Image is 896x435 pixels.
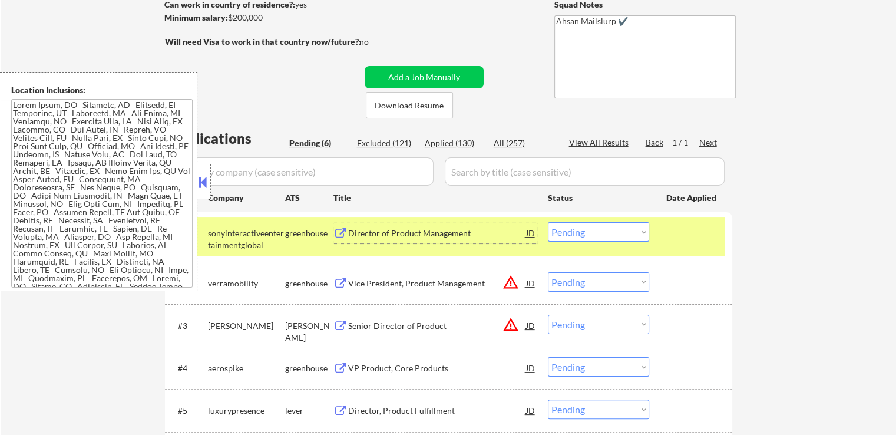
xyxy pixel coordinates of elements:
div: View All Results [569,137,632,149]
div: $200,000 [164,12,361,24]
div: Excluded (121) [357,137,416,149]
div: JD [525,357,537,378]
div: Location Inclusions: [11,84,193,96]
div: Vice President, Product Management [348,278,526,289]
button: warning_amber [502,317,519,333]
div: [PERSON_NAME] [208,320,285,332]
div: JD [525,222,537,243]
div: Date Applied [666,192,718,204]
div: ATS [285,192,333,204]
div: lever [285,405,333,417]
div: Next [699,137,718,149]
div: luxurypresence [208,405,285,417]
div: #5 [178,405,199,417]
button: Add a Job Manually [365,66,484,88]
div: aerospike [208,362,285,374]
div: greenhouse [285,278,333,289]
div: Senior Director of Product [348,320,526,332]
strong: Will need Visa to work in that country now/future?: [165,37,361,47]
div: Applied (130) [425,137,484,149]
div: JD [525,272,537,294]
div: #4 [178,362,199,374]
div: 1 / 1 [672,137,699,149]
div: #3 [178,320,199,332]
div: JD [525,315,537,336]
strong: Minimum salary: [164,12,228,22]
div: Applications [168,131,285,146]
div: [PERSON_NAME] [285,320,333,343]
div: Director of Product Management [348,228,526,239]
div: Director, Product Fulfillment [348,405,526,417]
div: verramobility [208,278,285,289]
button: warning_amber [502,274,519,291]
div: greenhouse [285,362,333,374]
div: Status [548,187,649,208]
button: Download Resume [366,92,453,118]
input: Search by company (case sensitive) [168,157,434,186]
div: JD [525,400,537,421]
div: Title [333,192,537,204]
div: Company [208,192,285,204]
div: Pending (6) [289,137,348,149]
div: All (257) [494,137,553,149]
div: VP Product, Core Products [348,362,526,374]
div: Back [646,137,664,149]
input: Search by title (case sensitive) [445,157,725,186]
div: no [359,36,393,48]
div: sonyinteractiveentertainmentglobal [208,228,285,251]
div: greenhouse [285,228,333,239]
